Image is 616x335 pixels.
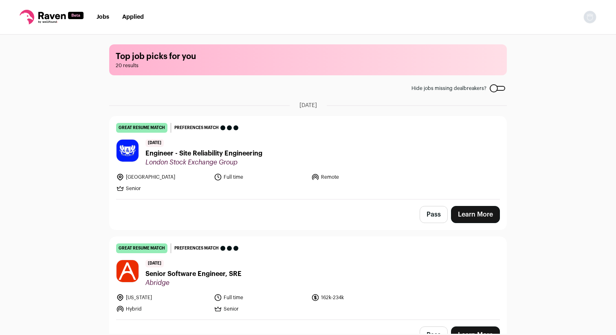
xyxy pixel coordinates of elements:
[145,139,164,147] span: [DATE]
[411,85,486,92] span: Hide jobs missing dealbreakers?
[451,206,500,223] a: Learn More
[174,244,219,252] span: Preferences match
[122,14,144,20] a: Applied
[174,124,219,132] span: Preferences match
[311,173,404,181] li: Remote
[116,184,209,193] li: Senior
[117,260,139,282] img: 6a7595bd5d53bccf7edf26032886709c193295b874367f76bb8cd7b9ef2ccceb.png
[116,123,167,133] div: great resume match
[145,158,262,166] span: London Stock Exchange Group
[116,293,209,302] li: [US_STATE]
[214,293,307,302] li: Full time
[214,173,307,181] li: Full time
[583,11,596,24] img: nopic.png
[116,62,500,69] span: 20 results
[97,14,109,20] a: Jobs
[145,269,242,279] span: Senior Software Engineer, SRE
[116,305,209,313] li: Hybrid
[311,293,404,302] li: 162k-234k
[583,11,596,24] button: Open dropdown
[299,101,317,109] span: [DATE]
[117,140,139,162] img: fb20d9c6698f02f25311e56aa4992c9d8bc6e10e9494a78d06ddde638734fd38.jpg
[420,206,448,223] button: Pass
[116,173,209,181] li: [GEOGRAPHIC_DATA]
[145,260,164,267] span: [DATE]
[116,51,500,62] h1: Top job picks for you
[214,305,307,313] li: Senior
[145,149,262,158] span: Engineer - Site Reliability Engineering
[110,116,506,199] a: great resume match Preferences match [DATE] Engineer - Site Reliability Engineering London Stock ...
[110,237,506,320] a: great resume match Preferences match [DATE] Senior Software Engineer, SRE Abridge [US_STATE] Full...
[145,279,242,287] span: Abridge
[116,243,167,253] div: great resume match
